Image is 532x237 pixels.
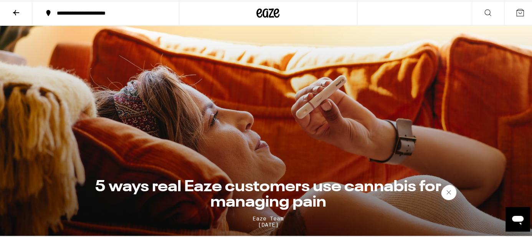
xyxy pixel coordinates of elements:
span: [DATE] [87,221,449,227]
iframe: Button to launch messaging window [506,206,530,231]
h1: 5 ways real Eaze customers use cannabis for managing pain [87,179,449,209]
iframe: Close message [441,184,460,203]
span: Hi. Need any help? [8,5,59,12]
span: Eaze Team [87,215,449,221]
